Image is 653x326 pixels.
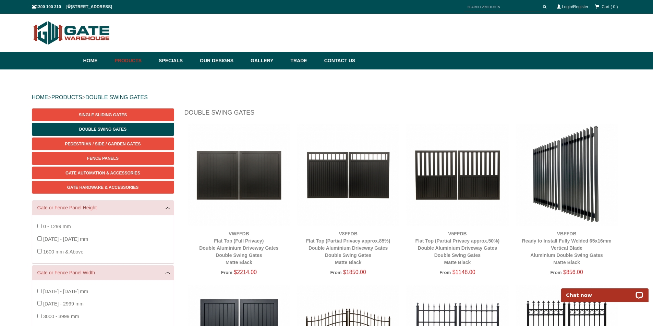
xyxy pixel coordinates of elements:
[184,108,621,120] h1: Double Swing Gates
[32,123,174,135] a: Double Swing Gates
[155,52,196,69] a: Specials
[522,231,612,265] a: VBFFDBReady to Install Fully Welded 65x16mm Vertical BladeAluminium Double Swing GatesMatte Black
[563,269,583,275] span: $856.00
[196,52,247,69] a: Our Designs
[330,270,341,275] span: From
[83,52,111,69] a: Home
[562,4,588,9] a: Login/Register
[32,4,112,9] span: 1300 100 310 | [STREET_ADDRESS]
[67,185,139,190] span: Gate Hardware & Accessories
[32,138,174,150] a: Pedestrian / Side / Garden Gates
[343,269,366,275] span: $1850.00
[306,231,390,265] a: V8FFDBFlat Top (Partial Privacy approx.85%)Double Aluminium Driveway GatesDouble Swing GatesMatte...
[321,52,355,69] a: Contact Us
[37,204,169,211] a: Gate or Fence Panel Height
[234,269,257,275] span: $2214.00
[452,269,475,275] span: $1148.00
[79,113,127,117] span: Single Sliding Gates
[602,4,618,9] span: Cart ( 0 )
[297,124,399,226] img: V8FFDB - Flat Top (Partial Privacy approx.85%) - Double Aluminium Driveway Gates - Double Swing G...
[247,52,287,69] a: Gallery
[43,249,84,255] span: 1600 mm & Above
[87,156,119,161] span: Fence Panels
[32,167,174,179] a: Gate Automation & Accessories
[32,152,174,165] a: Fence Panels
[550,270,561,275] span: From
[43,289,88,294] span: [DATE] - [DATE] mm
[406,124,509,226] img: V5FFDB - Flat Top (Partial Privacy approx.50%) - Double Aluminium Driveway Gates - Double Swing G...
[51,94,82,100] a: PRODUCTS
[516,124,618,226] img: VBFFDB - Ready to Install Fully Welded 65x16mm Vertical Blade - Aluminium Double Swing Gates - Ma...
[415,231,500,265] a: V5FFDBFlat Top (Partial Privacy approx.50%)Double Aluminium Driveway GatesDouble Swing GatesMatte...
[32,94,48,100] a: HOME
[43,236,88,242] span: [DATE] - [DATE] mm
[32,87,621,108] div: > >
[37,269,169,276] a: Gate or Fence Panel Width
[199,231,278,265] a: VWFFDBFlat Top (Full Privacy)Double Aluminium Driveway GatesDouble Swing GatesMatte Black
[287,52,321,69] a: Trade
[79,127,126,132] span: Double Swing Gates
[439,270,451,275] span: From
[65,142,141,146] span: Pedestrian / Side / Garden Gates
[32,108,174,121] a: Single Sliding Gates
[111,52,156,69] a: Products
[32,181,174,194] a: Gate Hardware & Accessories
[464,3,541,11] input: SEARCH PRODUCTS
[32,17,112,49] img: Gate Warehouse
[188,124,290,226] img: VWFFDB - Flat Top (Full Privacy) - Double Aluminium Driveway Gates - Double Swing Gates - Matte B...
[221,270,232,275] span: From
[65,171,140,175] span: Gate Automation & Accessories
[43,314,79,319] span: 3000 - 3999 mm
[43,301,84,307] span: [DATE] - 2999 mm
[43,224,71,229] span: 0 - 1299 mm
[557,281,653,302] iframe: LiveChat chat widget
[85,94,148,100] a: DOUBLE SWING GATES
